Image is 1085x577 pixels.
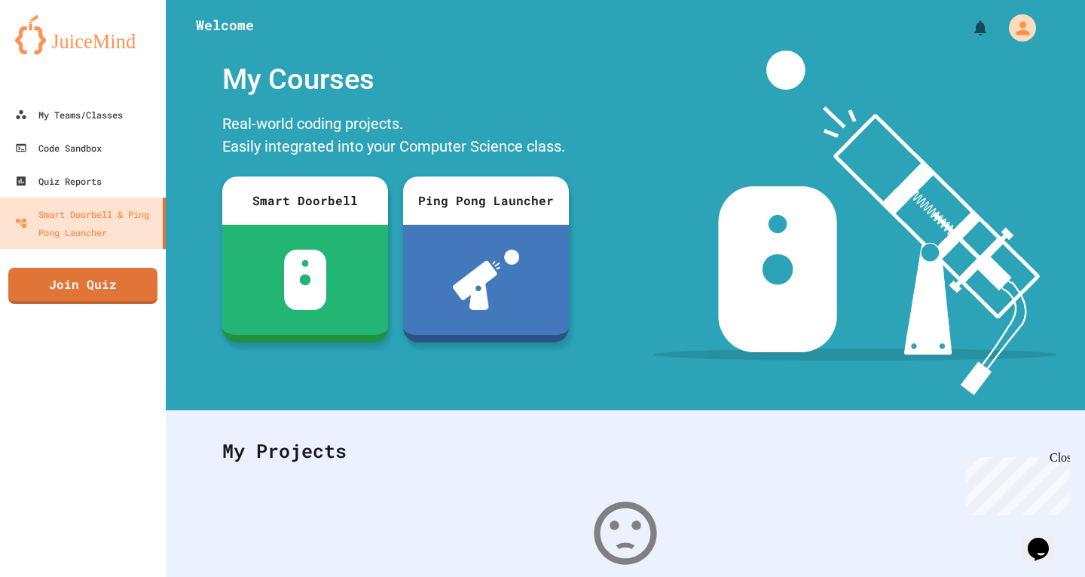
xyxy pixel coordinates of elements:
[8,268,157,304] a: Join Quiz
[15,106,123,124] div: My Teams/Classes
[403,176,569,225] div: Ping Pong Launcher
[215,109,576,165] div: Real-world coding projects. Easily integrated into your Computer Science class.
[15,172,102,190] div: Quiz Reports
[993,11,1040,45] div: My Account
[207,422,1044,480] div: My Projects
[1022,517,1070,562] iframe: chat widget
[943,15,993,41] div: My Notifications
[15,205,157,241] div: Smart Doorbell & Ping Pong Launcher
[15,15,151,54] img: logo-orange.svg
[6,6,104,96] div: Chat with us now!Close
[15,139,102,157] div: Code Sandbox
[284,250,327,310] img: sdb-white.svg
[653,51,1057,395] img: banner-image-my-projects.png
[222,176,388,225] div: Smart Doorbell
[960,451,1070,515] iframe: chat widget
[453,250,520,310] img: ppl-with-ball.png
[215,51,576,109] div: My Courses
